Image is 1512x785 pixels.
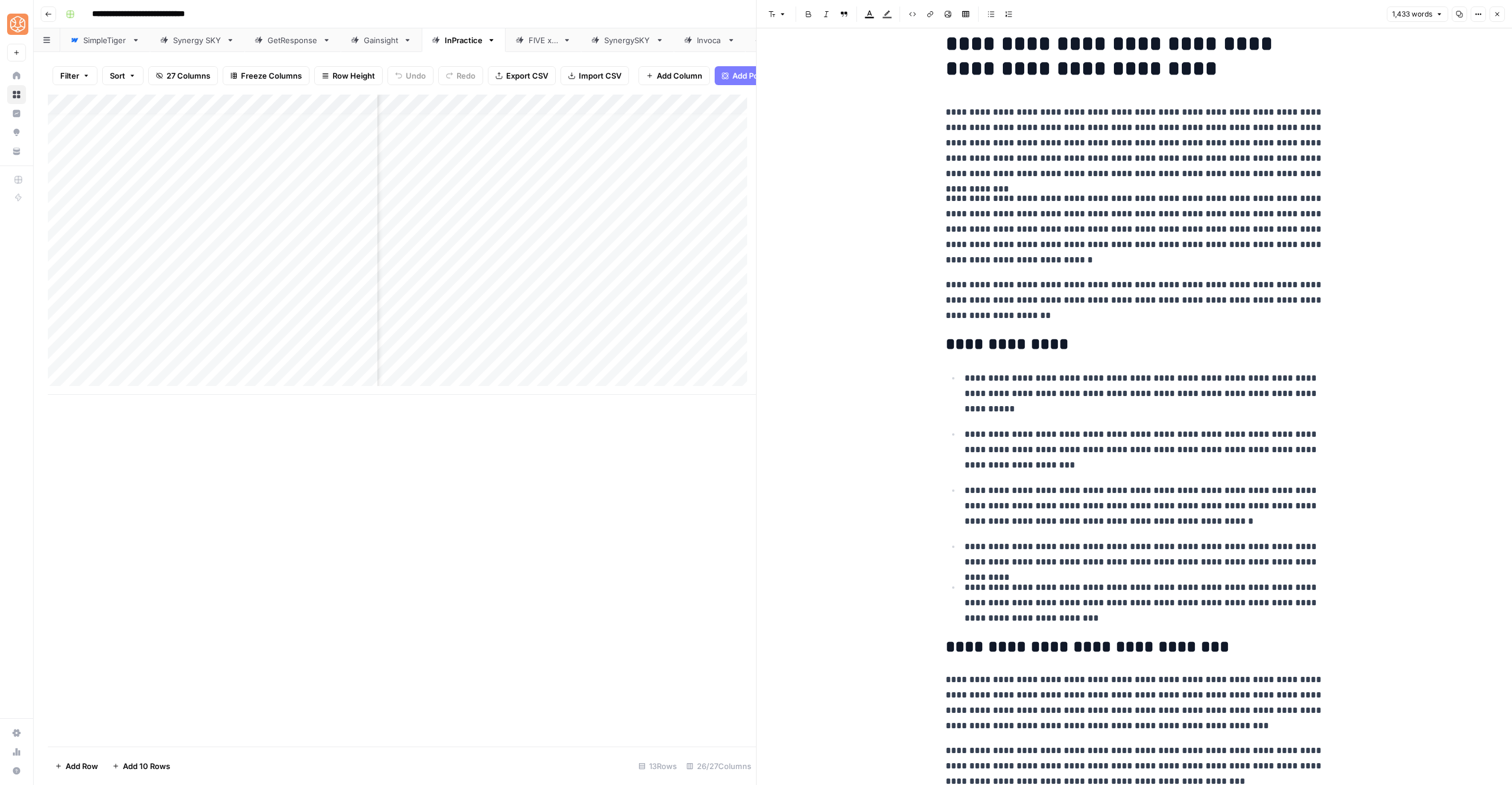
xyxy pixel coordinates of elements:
[7,123,26,142] a: Opportunities
[123,760,170,772] span: Add 10 Rows
[387,66,434,85] button: Undo
[7,742,26,761] a: Usage
[173,34,221,46] div: Synergy SKY
[445,34,483,46] div: InPractice
[1392,9,1432,20] span: 1,433 words
[148,66,218,85] button: 27 Columns
[7,104,26,123] a: Insights
[341,28,422,52] a: Gainsight
[83,34,127,46] div: SimpleTiger
[715,66,804,85] button: Add Power Agent
[241,70,302,82] span: Freeze Columns
[697,34,722,46] div: Invoca
[110,70,125,82] span: Sort
[422,28,506,52] a: InPractice
[634,757,682,776] div: 13 Rows
[506,70,548,82] span: Export CSV
[488,66,556,85] button: Export CSV
[102,66,144,85] button: Sort
[561,66,629,85] button: Import CSV
[7,14,28,35] img: SimpleTiger Logo
[581,28,674,52] a: SynergySKY
[7,9,26,39] button: Workspace: SimpleTiger
[167,70,210,82] span: 27 Columns
[48,757,105,776] button: Add Row
[732,70,797,82] span: Add Power Agent
[457,70,475,82] span: Redo
[406,70,426,82] span: Undo
[7,724,26,742] a: Settings
[66,760,98,772] span: Add Row
[7,66,26,85] a: Home
[638,66,710,85] button: Add Column
[223,66,309,85] button: Freeze Columns
[438,66,483,85] button: Redo
[7,761,26,780] button: Help + Support
[682,757,756,776] div: 26/27 Columns
[364,34,399,46] div: Gainsight
[604,34,651,46] div: SynergySKY
[60,28,150,52] a: SimpleTiger
[245,28,341,52] a: GetResponse
[674,28,745,52] a: Invoca
[53,66,97,85] button: Filter
[60,70,79,82] span: Filter
[333,70,375,82] span: Row Height
[314,66,383,85] button: Row Height
[506,28,581,52] a: FIVE x 5
[105,757,177,776] button: Add 10 Rows
[150,28,245,52] a: Synergy SKY
[657,70,702,82] span: Add Column
[579,70,621,82] span: Import CSV
[529,34,558,46] div: FIVE x 5
[268,34,318,46] div: GetResponse
[7,85,26,104] a: Browse
[745,28,843,52] a: EmpowerEMR
[1387,7,1448,22] button: 1,433 words
[7,142,26,161] a: Your Data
